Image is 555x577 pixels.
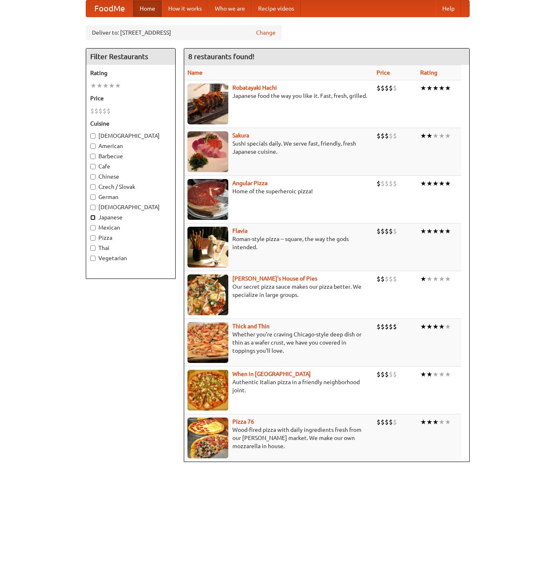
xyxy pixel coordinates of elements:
li: ★ [445,179,451,188]
label: Pizza [90,234,171,242]
input: German [90,195,96,200]
label: [DEMOGRAPHIC_DATA] [90,203,171,211]
li: ★ [426,322,432,331]
li: $ [385,418,389,427]
li: $ [381,274,385,283]
li: ★ [426,227,432,236]
p: Whether you're craving Chicago-style deep dish or thin as a wafer crust, we have you covered in t... [187,330,370,355]
a: Robatayaki Hachi [232,84,277,91]
input: American [90,144,96,149]
li: ★ [445,418,451,427]
input: Czech / Slovak [90,184,96,190]
label: Chinese [90,172,171,181]
img: wheninrome.jpg [187,370,228,411]
li: ★ [96,81,103,90]
li: ★ [420,274,426,283]
img: luigis.jpg [187,274,228,315]
label: Czech / Slovak [90,183,171,191]
li: ★ [420,322,426,331]
a: Rating [420,69,437,76]
img: sakura.jpg [187,131,228,172]
li: $ [389,418,393,427]
input: [DEMOGRAPHIC_DATA] [90,133,96,139]
li: $ [393,370,397,379]
input: Chinese [90,174,96,179]
li: ★ [420,370,426,379]
li: $ [385,227,389,236]
li: ★ [432,274,439,283]
b: Angular Pizza [232,180,267,186]
p: Home of the superheroic pizza! [187,187,370,195]
a: [PERSON_NAME]'s House of Pies [232,275,317,282]
li: ★ [432,131,439,140]
li: $ [98,106,103,115]
p: Japanese food the way you like it. Fast, fresh, grilled. [187,92,370,100]
a: How it works [162,0,208,17]
label: German [90,193,171,201]
ng-pluralize: 8 restaurants found! [188,53,254,60]
p: Authentic Italian pizza in a friendly neighborhood joint. [187,378,370,394]
p: Our secret pizza sauce makes our pizza better. We specialize in large groups. [187,283,370,299]
li: ★ [432,322,439,331]
li: $ [377,84,381,93]
img: pizza76.jpg [187,418,228,458]
img: angular.jpg [187,179,228,220]
li: $ [103,106,107,115]
li: ★ [439,84,445,93]
li: ★ [109,81,115,90]
a: Recipe videos [252,0,301,17]
li: $ [393,322,397,331]
a: Sakura [232,132,249,139]
li: ★ [420,131,426,140]
li: ★ [426,370,432,379]
label: Cafe [90,162,171,170]
li: $ [389,84,393,93]
li: $ [381,179,385,188]
label: Mexican [90,223,171,232]
li: $ [90,106,94,115]
li: ★ [426,274,432,283]
input: Cafe [90,164,96,169]
li: ★ [445,370,451,379]
input: Barbecue [90,154,96,159]
input: Pizza [90,235,96,241]
li: ★ [426,179,432,188]
li: ★ [439,322,445,331]
div: Deliver to: [STREET_ADDRESS] [86,25,282,40]
li: ★ [439,418,445,427]
input: [DEMOGRAPHIC_DATA] [90,205,96,210]
li: $ [377,322,381,331]
li: $ [389,227,393,236]
li: ★ [426,418,432,427]
li: $ [107,106,111,115]
li: ★ [103,81,109,90]
h5: Price [90,94,171,102]
img: robatayaki.jpg [187,84,228,124]
label: Japanese [90,213,171,221]
li: $ [381,131,385,140]
a: Price [377,69,390,76]
a: Who we are [208,0,252,17]
li: $ [389,274,393,283]
label: Thai [90,244,171,252]
li: $ [381,322,385,331]
li: ★ [432,418,439,427]
p: Roman-style pizza -- square, the way the gods intended. [187,235,370,251]
li: $ [385,322,389,331]
li: $ [393,227,397,236]
a: Change [256,29,276,37]
li: $ [381,418,385,427]
li: $ [94,106,98,115]
li: ★ [420,418,426,427]
li: ★ [445,227,451,236]
li: $ [393,179,397,188]
img: flavia.jpg [187,227,228,267]
li: ★ [445,84,451,93]
a: When in [GEOGRAPHIC_DATA] [232,371,311,377]
li: $ [385,179,389,188]
a: Home [133,0,162,17]
li: ★ [432,179,439,188]
li: $ [389,322,393,331]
